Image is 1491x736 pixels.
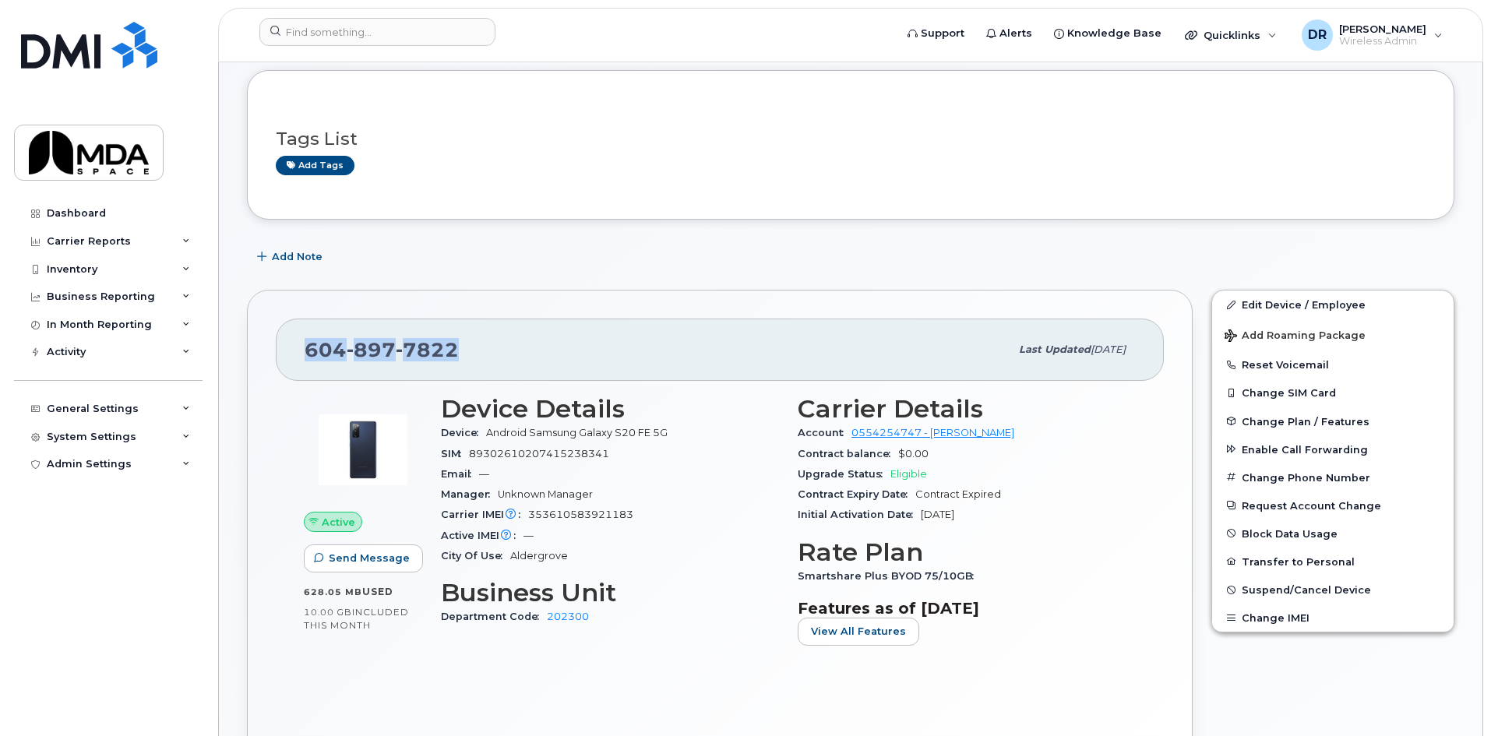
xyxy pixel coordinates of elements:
span: 353610583921183 [528,509,633,520]
span: Wireless Admin [1339,35,1426,48]
span: Active [322,515,355,530]
button: Add Note [247,243,336,271]
button: Change Phone Number [1212,463,1454,491]
span: City Of Use [441,550,510,562]
span: $0.00 [898,448,929,460]
h3: Features as of [DATE] [798,599,1136,618]
span: Device [441,427,486,438]
span: 628.05 MB [304,586,362,597]
span: Enable Call Forwarding [1242,443,1368,455]
div: Quicklinks [1174,19,1288,51]
span: SIM [441,448,469,460]
span: Contract Expired [915,488,1001,500]
span: Manager [441,488,498,500]
span: View All Features [811,624,906,639]
a: Support [897,18,975,49]
a: 202300 [547,611,589,622]
h3: Carrier Details [798,395,1136,423]
span: — [479,468,489,480]
span: 7822 [396,338,459,361]
span: Knowledge Base [1067,26,1161,41]
span: 10.00 GB [304,607,352,618]
span: DR [1308,26,1327,44]
div: Danielle Robertson [1291,19,1454,51]
button: View All Features [798,618,919,646]
button: Transfer to Personal [1212,548,1454,576]
span: Send Message [329,551,410,565]
a: Edit Device / Employee [1212,291,1454,319]
button: Send Message [304,544,423,572]
span: Last updated [1019,343,1091,355]
span: Android Samsung Galaxy S20 FE 5G [486,427,668,438]
span: 89302610207415238341 [469,448,609,460]
span: Account [798,427,851,438]
span: Quicklinks [1204,29,1260,41]
button: Change Plan / Features [1212,407,1454,435]
h3: Rate Plan [798,538,1136,566]
button: Change IMEI [1212,604,1454,632]
span: Contract balance [798,448,898,460]
span: Smartshare Plus BYOD 75/10GB [798,570,982,582]
a: 0554254747 - [PERSON_NAME] [851,427,1014,438]
h3: Tags List [276,129,1426,149]
button: Reset Voicemail [1212,350,1454,379]
span: 604 [305,338,459,361]
h3: Device Details [441,395,779,423]
button: Suspend/Cancel Device [1212,576,1454,604]
img: image20231002-3703462-zm6wmn.jpeg [316,403,410,496]
a: Alerts [975,18,1043,49]
span: 897 [347,338,396,361]
button: Change SIM Card [1212,379,1454,407]
span: Support [921,26,964,41]
span: Contract Expiry Date [798,488,915,500]
input: Find something... [259,18,495,46]
button: Add Roaming Package [1212,319,1454,350]
span: included this month [304,606,409,632]
span: Change Plan / Features [1242,415,1369,427]
span: Alerts [999,26,1032,41]
button: Enable Call Forwarding [1212,435,1454,463]
span: Add Roaming Package [1225,329,1366,344]
span: Active IMEI [441,530,523,541]
span: Upgrade Status [798,468,890,480]
span: Department Code [441,611,547,622]
span: Add Note [272,249,323,264]
span: Carrier IMEI [441,509,528,520]
span: Unknown Manager [498,488,593,500]
span: Initial Activation Date [798,509,921,520]
button: Request Account Change [1212,491,1454,519]
span: [DATE] [1091,343,1126,355]
span: Aldergrove [510,550,568,562]
span: Email [441,468,479,480]
span: Suspend/Cancel Device [1242,584,1371,596]
a: Knowledge Base [1043,18,1172,49]
a: Add tags [276,156,354,175]
iframe: Messenger Launcher [1423,668,1479,724]
button: Block Data Usage [1212,519,1454,548]
span: Eligible [890,468,927,480]
span: [PERSON_NAME] [1339,23,1426,35]
span: — [523,530,534,541]
span: used [362,586,393,597]
h3: Business Unit [441,579,779,607]
span: [DATE] [921,509,954,520]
